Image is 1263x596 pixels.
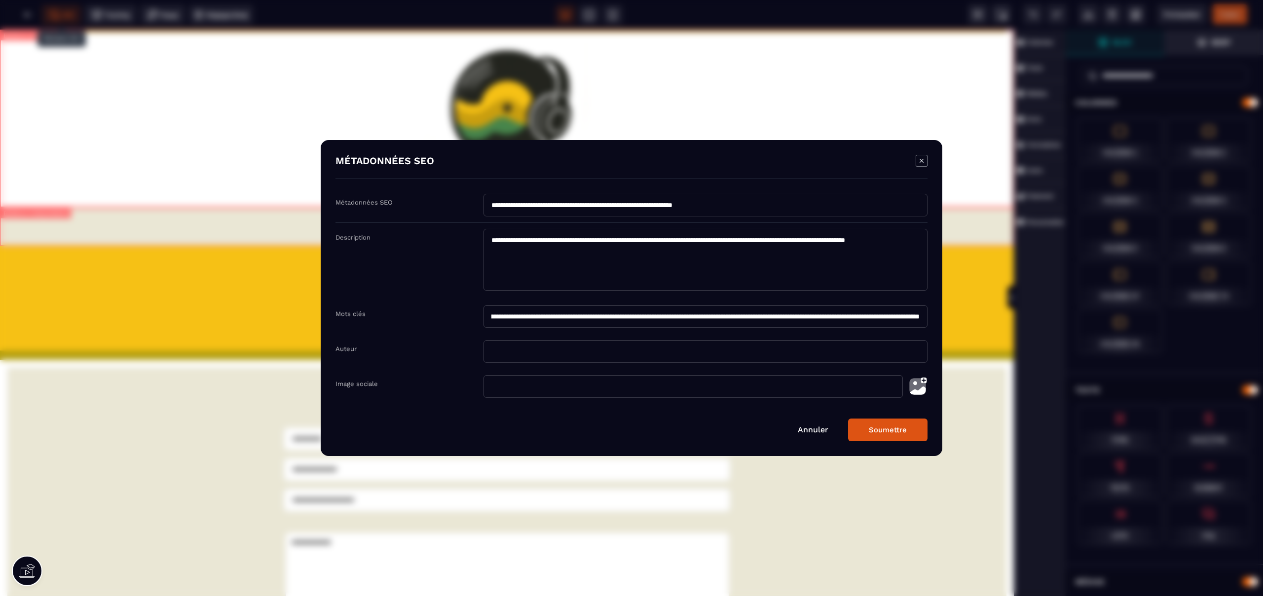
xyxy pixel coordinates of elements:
label: Auteur [335,345,357,352]
a: Accueil [399,190,437,203]
img: photo-upload.002a6cb0.svg [908,375,928,398]
em: N'hésitez pas à nous contacter pour toute demande d'information ou d'inscription [378,372,635,380]
a: Contact [574,190,615,203]
a: Annuler [798,425,828,434]
h1: Contact [15,244,999,294]
a: Formations [440,190,499,203]
img: 4275e03cccdd2596e6c8e3e803fb8e3d_LOGO_REGGAE_SOUND_SCHOOL_2025_.png [426,13,589,176]
a: Financement [503,190,571,203]
label: Mots clés [335,310,366,317]
label: Métadonnées SEO [335,199,393,206]
button: Soumettre [848,419,928,441]
label: Image sociale [335,380,378,387]
h4: MÉTADONNÉES SEO [335,155,434,169]
label: Description [335,234,371,241]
